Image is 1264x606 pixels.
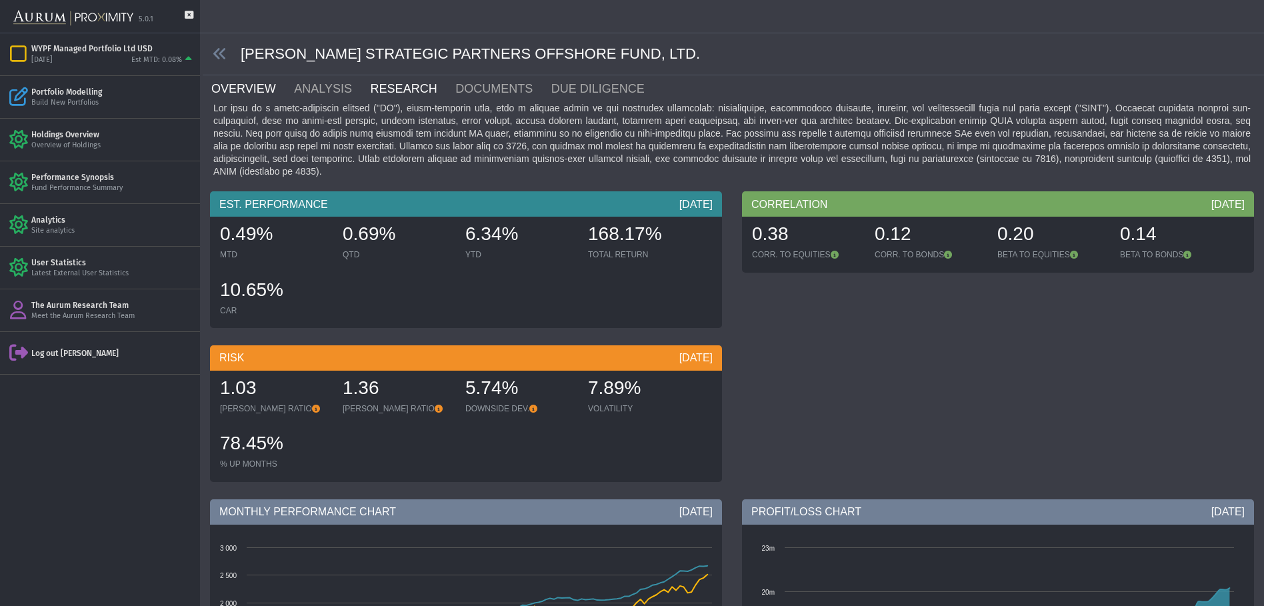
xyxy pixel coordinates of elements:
div: PROFIT/LOSS CHART [742,499,1254,525]
div: BETA TO BONDS [1120,249,1229,260]
div: Build New Portfolios [31,98,195,108]
img: Aurum-Proximity%20white.svg [13,3,133,33]
div: MONTHLY PERFORMANCE CHART [210,499,722,525]
div: Holdings Overview [31,129,195,140]
div: 5.74% [465,375,575,403]
div: BETA TO EQUITIES [997,249,1107,260]
div: Site analytics [31,226,195,236]
div: 78.45% [220,431,329,459]
div: YTD [465,249,575,260]
span: 0.69% [343,223,395,244]
div: 168.17% [588,221,697,249]
div: 0.20 [997,221,1107,249]
div: CORRELATION [742,191,1254,217]
div: 0.14 [1120,221,1229,249]
div: % UP MONTHS [220,459,329,469]
div: 5.0.1 [139,15,153,25]
a: OVERVIEW [210,75,293,102]
div: DOWNSIDE DEV. [465,403,575,414]
div: [PERSON_NAME] RATIO [343,403,452,414]
div: CAR [220,305,329,316]
text: 20m [762,589,775,596]
a: ANALYSIS [293,75,369,102]
div: TOTAL RETURN [588,249,697,260]
div: [PERSON_NAME] RATIO [220,403,329,414]
div: QTD [343,249,452,260]
div: Performance Synopsis [31,172,195,183]
div: VOLATILITY [588,403,697,414]
a: DUE DILIGENCE [550,75,662,102]
div: [DATE] [31,55,53,65]
div: 6.34% [465,221,575,249]
div: MTD [220,249,329,260]
div: 0.12 [875,221,984,249]
div: [DATE] [1211,505,1245,519]
a: RESEARCH [369,75,455,102]
div: [DATE] [679,351,713,365]
div: Est MTD: 0.08% [131,55,182,65]
a: DOCUMENTS [454,75,550,102]
div: 1.03 [220,375,329,403]
div: Analytics [31,215,195,225]
div: Log out [PERSON_NAME] [31,348,195,359]
div: [DATE] [1211,197,1245,212]
span: 0.38 [752,223,789,244]
text: 2 500 [220,572,237,579]
div: The Aurum Research Team [31,300,195,311]
div: Overview of Holdings [31,141,195,151]
div: Portfolio Modelling [31,87,195,97]
div: Lor ipsu do s ametc-adipiscin elitsed ("DO"), eiusm-temporin utla, etdo m aliquae admin ve qui no... [210,102,1254,178]
div: Latest External User Statistics [31,269,195,279]
div: CORR. TO EQUITIES [752,249,861,260]
div: Fund Performance Summary [31,183,195,193]
text: 23m [762,545,775,552]
div: 1.36 [343,375,452,403]
div: RISK [210,345,722,371]
div: 10.65% [220,277,329,305]
text: 3 000 [220,545,237,552]
span: 0.49% [220,223,273,244]
div: CORR. TO BONDS [875,249,984,260]
div: Meet the Aurum Research Team [31,311,195,321]
div: EST. PERFORMANCE [210,191,722,217]
div: WYPF Managed Portfolio Ltd USD [31,43,195,54]
div: 7.89% [588,375,697,403]
div: User Statistics [31,257,195,268]
div: [PERSON_NAME] STRATEGIC PARTNERS OFFSHORE FUND, LTD. [203,33,1264,75]
div: [DATE] [679,505,713,519]
div: [DATE] [679,197,713,212]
